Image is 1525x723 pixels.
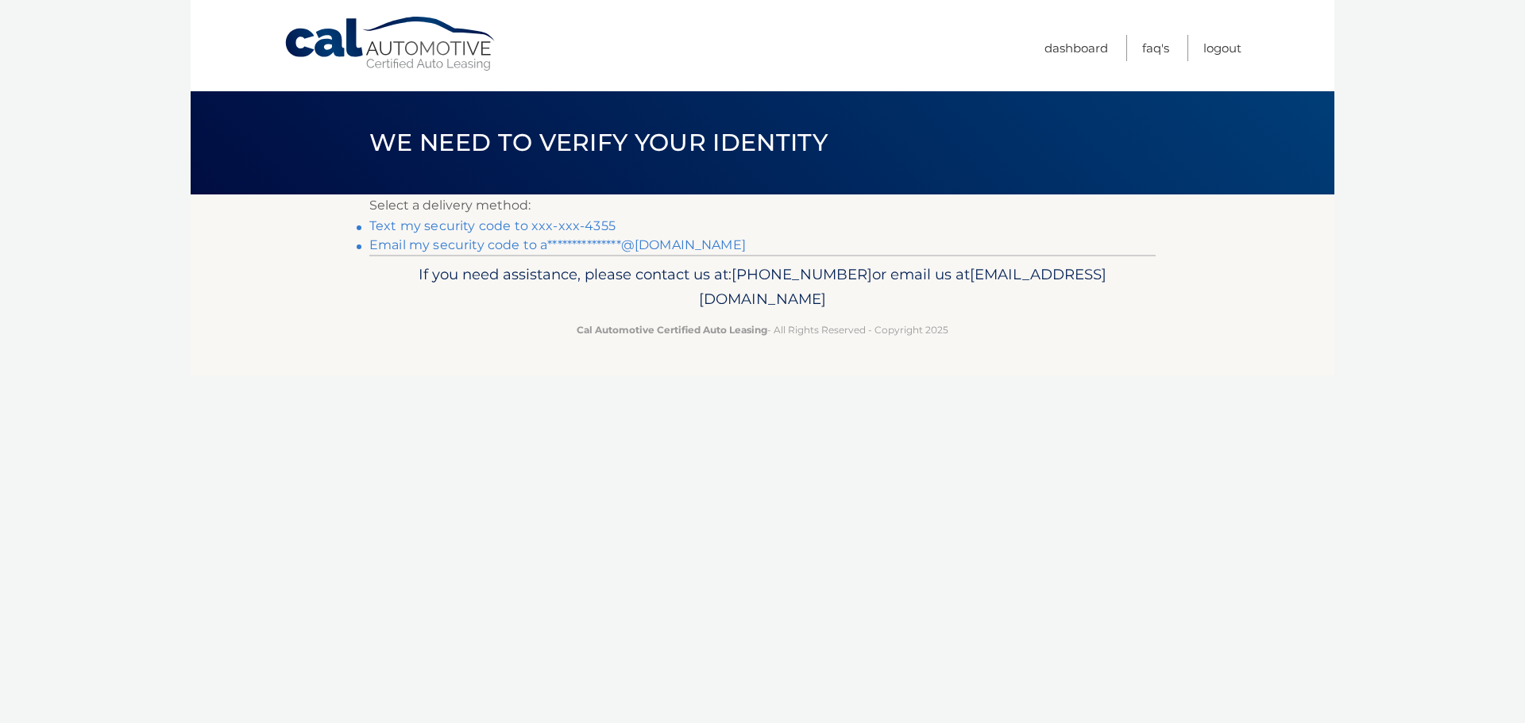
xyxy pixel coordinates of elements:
p: If you need assistance, please contact us at: or email us at [380,262,1145,313]
strong: Cal Automotive Certified Auto Leasing [577,324,767,336]
span: [PHONE_NUMBER] [732,265,872,283]
p: Select a delivery method: [369,194,1156,217]
a: Dashboard [1044,35,1108,61]
p: - All Rights Reserved - Copyright 2025 [380,321,1145,338]
a: Text my security code to xxx-xxx-4355 [369,218,616,233]
a: FAQ's [1142,35,1169,61]
a: Logout [1203,35,1241,61]
span: We need to verify your identity [369,128,828,157]
a: Cal Automotive [284,16,498,72]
